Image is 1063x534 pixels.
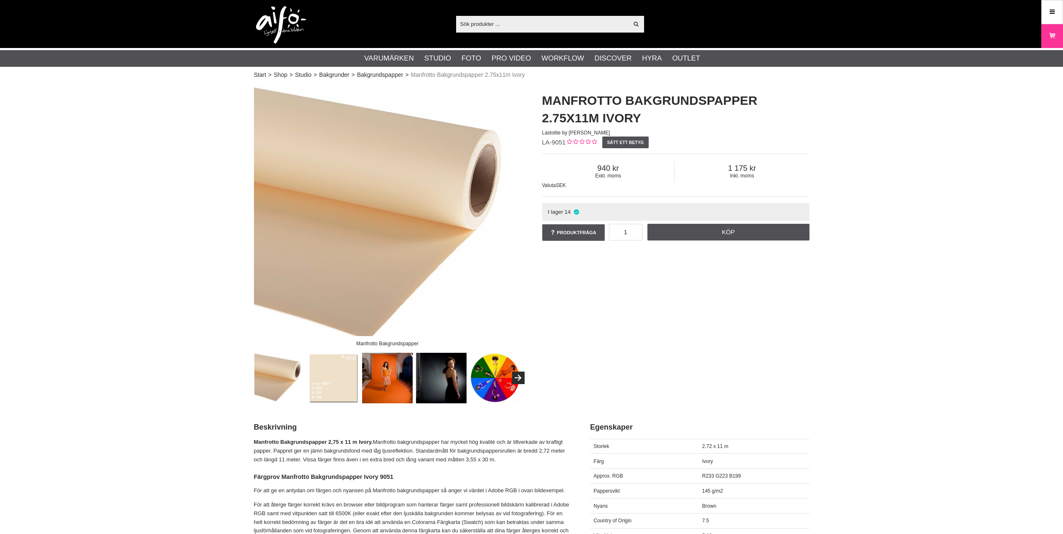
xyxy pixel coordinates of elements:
span: Storlek [594,443,609,449]
span: 145 g/m2 [702,488,723,494]
i: I lager [573,209,580,215]
span: > [351,71,355,79]
span: Ivory [702,458,713,464]
a: Varumärken [364,53,414,64]
span: R233 G223 B199 [702,473,741,479]
a: Bakgrunder [319,71,349,79]
div: Kundbetyg: 0 [566,138,597,147]
a: Sätt ett betyg [602,137,649,148]
span: Färg [594,458,604,464]
div: Manfrotto Bakgrundspapper [349,336,425,351]
img: Color Wheel [470,353,520,403]
img: Manfrotto Bakgrundspapper [254,353,305,403]
span: > [314,71,317,79]
span: LA-9051 [542,139,566,146]
h2: Egenskaper [590,422,809,433]
a: Shop [274,71,287,79]
img: Ivory - Kalibrerad Monitor Adobe RGB 6500K [308,353,359,403]
a: Hyra [642,53,662,64]
a: Start [254,71,266,79]
a: Workflow [541,53,584,64]
strong: Manfrotto Bakgrundspapper 2,75 x 11 m Ivory. [254,439,373,445]
span: > [405,71,408,79]
span: Brown [702,503,716,509]
span: SEK [556,182,566,188]
span: Approx. RGB [594,473,623,479]
a: Outlet [672,53,700,64]
span: 2.72 x 11 m [702,443,728,449]
a: Discover [594,53,632,64]
a: Pro Video [492,53,531,64]
span: 1 175 [675,164,809,173]
img: Manfrotto Bakgrundspapper [254,84,521,351]
span: Inkl. moms [675,173,809,179]
span: I lager [548,209,563,215]
a: Studio [424,53,451,64]
button: Next [512,372,525,384]
span: Pappersvikt [594,488,620,494]
a: Bakgrundspapper [357,71,403,79]
span: 940 [542,164,675,173]
span: > [289,71,293,79]
h1: Manfrotto Bakgrundspapper 2.75x11m Ivory [542,92,809,127]
img: Manfrotto bakgrundspapper [362,353,413,403]
p: För att ge en antydan om färgen och nyansen på Manfrotto bakgrundspapper så anger vi värdet i Ado... [254,486,569,495]
a: Studio [295,71,312,79]
input: Sök produkter ... [456,18,629,30]
p: Manfrotto bakgrundspapper har mycket hög kvalité och är tillverkade av kraftigt papper. Pappret g... [254,438,569,464]
a: Köp [647,224,809,240]
span: > [268,71,271,79]
img: Paper Roll Backgrounds [416,353,467,403]
h4: Färgprov Manfrotto Bakgrundspapper Ivory 9051 [254,473,569,481]
span: Lastolite by [PERSON_NAME] [542,130,610,136]
img: logo.png [256,6,306,44]
span: Nyans [594,503,608,509]
span: Valuta [542,182,556,188]
h2: Beskrivning [254,422,569,433]
span: Country of Origin [594,518,632,524]
span: 7.5 [702,518,709,524]
a: Produktfråga [542,224,605,241]
a: Foto [462,53,481,64]
span: Manfrotto Bakgrundspapper 2.75x11m Ivory [411,71,525,79]
span: Exkl. moms [542,173,675,179]
span: 14 [565,209,571,215]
